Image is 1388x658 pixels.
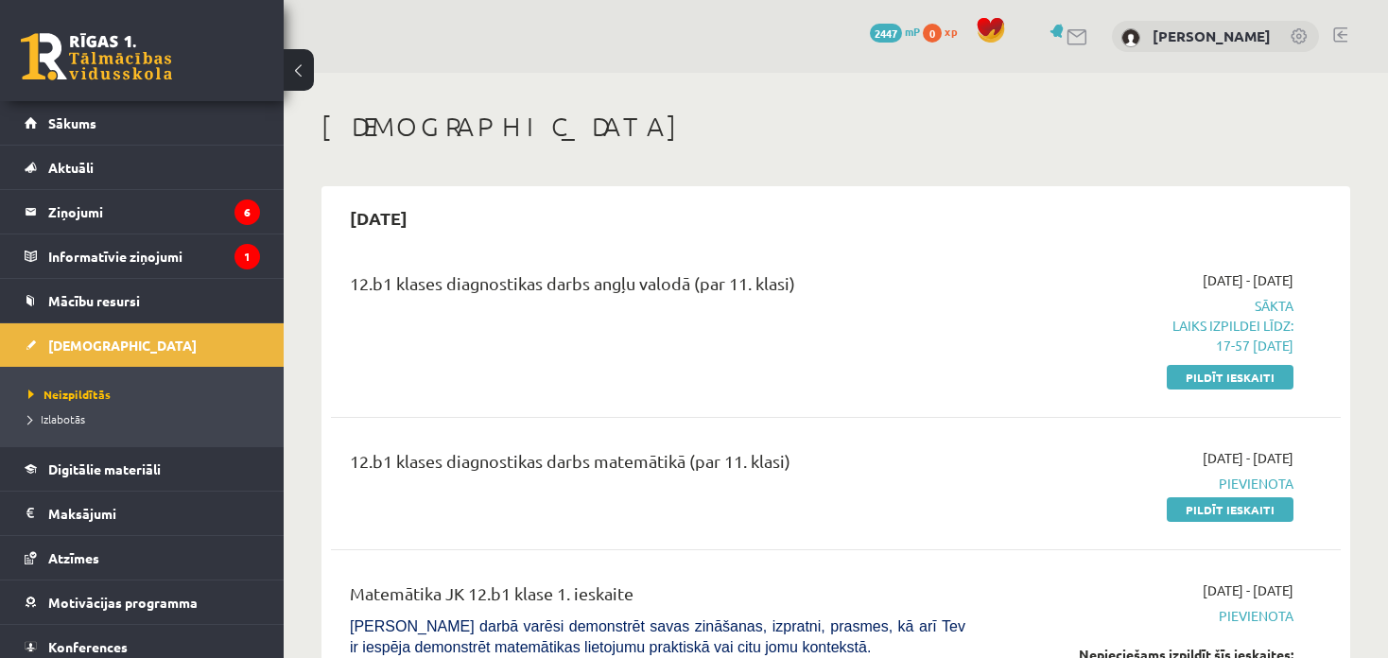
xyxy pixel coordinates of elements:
img: Anastasija Badajeva [1121,28,1140,47]
span: Pievienota [998,474,1293,493]
legend: Maksājumi [48,492,260,535]
a: Aktuāli [25,146,260,189]
span: Izlabotās [28,411,85,426]
a: [PERSON_NAME] [1153,26,1271,45]
a: Mācību resursi [25,279,260,322]
span: Pievienota [998,606,1293,626]
a: Rīgas 1. Tālmācības vidusskola [21,33,172,80]
span: Konferences [48,638,128,655]
span: Digitālie materiāli [48,460,161,477]
a: 2447 mP [870,24,920,39]
i: 6 [234,199,260,225]
span: Motivācijas programma [48,594,198,611]
i: 1 [234,244,260,269]
span: [DATE] - [DATE] [1203,448,1293,468]
a: Atzīmes [25,536,260,580]
span: Sākums [48,114,96,131]
a: Motivācijas programma [25,580,260,624]
a: 0 xp [923,24,966,39]
span: Mācību resursi [48,292,140,309]
h2: [DATE] [331,196,426,240]
a: Neizpildītās [28,386,265,403]
a: Sākums [25,101,260,145]
span: Aktuāli [48,159,94,176]
a: Maksājumi [25,492,260,535]
span: mP [905,24,920,39]
h1: [DEMOGRAPHIC_DATA] [321,111,1350,143]
span: 2447 [870,24,902,43]
legend: Informatīvie ziņojumi [48,234,260,278]
span: Atzīmes [48,549,99,566]
p: Laiks izpildei līdz: 17-57 [DATE] [998,316,1293,355]
span: [DEMOGRAPHIC_DATA] [48,337,197,354]
span: 0 [923,24,942,43]
a: [DEMOGRAPHIC_DATA] [25,323,260,367]
a: Pildīt ieskaiti [1167,497,1293,522]
a: Pildīt ieskaiti [1167,365,1293,390]
a: Digitālie materiāli [25,447,260,491]
a: Izlabotās [28,410,265,427]
legend: Ziņojumi [48,190,260,234]
span: [PERSON_NAME] darbā varēsi demonstrēt savas zināšanas, izpratni, prasmes, kā arī Tev ir iespēja d... [350,618,969,655]
div: 12.b1 klases diagnostikas darbs angļu valodā (par 11. klasi) [350,270,969,305]
a: Ziņojumi6 [25,190,260,234]
span: Sākta [998,296,1293,355]
span: [DATE] - [DATE] [1203,270,1293,290]
div: Matemātika JK 12.b1 klase 1. ieskaite [350,580,969,615]
a: Informatīvie ziņojumi1 [25,234,260,278]
span: [DATE] - [DATE] [1203,580,1293,600]
div: 12.b1 klases diagnostikas darbs matemātikā (par 11. klasi) [350,448,969,483]
span: Neizpildītās [28,387,111,402]
span: xp [945,24,957,39]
